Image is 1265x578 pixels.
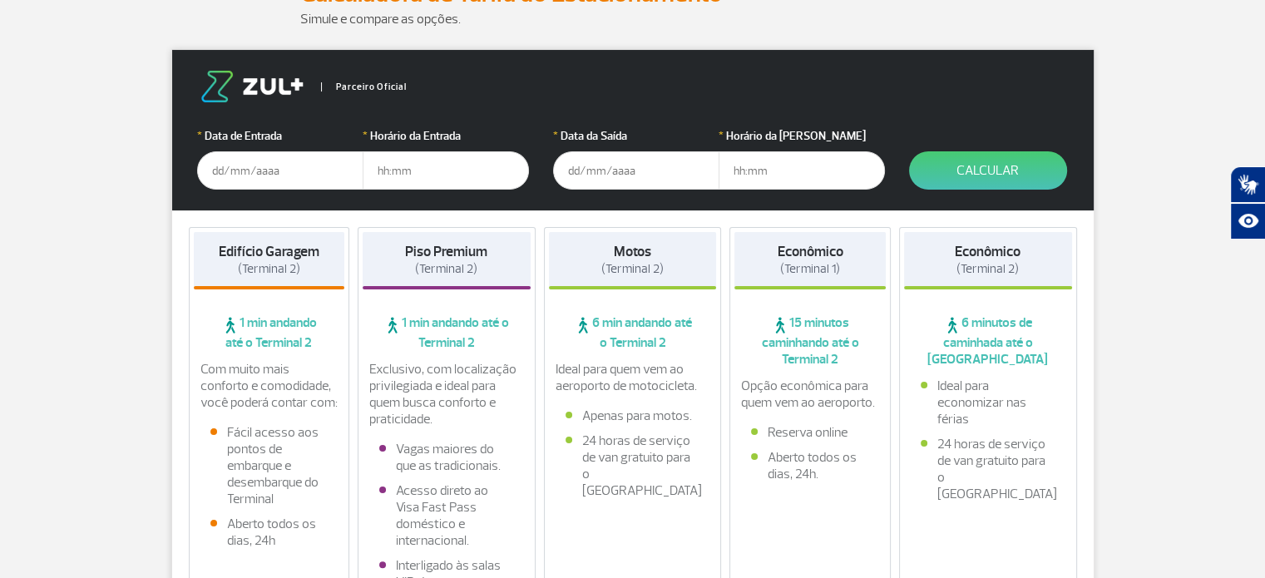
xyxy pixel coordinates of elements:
span: Parceiro Oficial [321,82,407,91]
strong: Edifício Garagem [219,243,319,260]
li: Vagas maiores do que as tradicionais. [379,441,514,474]
label: Horário da Entrada [363,127,529,145]
span: 15 minutos caminhando até o Terminal 2 [734,314,886,368]
label: Horário da [PERSON_NAME] [719,127,885,145]
div: Plugin de acessibilidade da Hand Talk. [1230,166,1265,240]
li: 24 horas de serviço de van gratuito para o [GEOGRAPHIC_DATA] [566,432,700,499]
button: Abrir tradutor de língua de sinais. [1230,166,1265,203]
p: Ideal para quem vem ao aeroporto de motocicleta. [556,361,710,394]
strong: Econômico [955,243,1020,260]
p: Com muito mais conforto e comodidade, você poderá contar com: [200,361,338,411]
li: Aberto todos os dias, 24h. [751,449,869,482]
li: 24 horas de serviço de van gratuito para o [GEOGRAPHIC_DATA] [921,436,1055,502]
label: Data da Saída [553,127,719,145]
button: Abrir recursos assistivos. [1230,203,1265,240]
p: Exclusivo, com localização privilegiada e ideal para quem busca conforto e praticidade. [369,361,524,427]
li: Reserva online [751,424,869,441]
img: logo-zul.png [197,71,307,102]
input: hh:mm [363,151,529,190]
span: (Terminal 1) [780,261,840,277]
strong: Piso Premium [405,243,487,260]
label: Data de Entrada [197,127,363,145]
strong: Econômico [778,243,843,260]
span: 6 minutos de caminhada até o [GEOGRAPHIC_DATA] [904,314,1072,368]
input: dd/mm/aaaa [553,151,719,190]
span: (Terminal 2) [238,261,300,277]
span: 1 min andando até o Terminal 2 [194,314,345,351]
span: (Terminal 2) [415,261,477,277]
li: Aberto todos os dias, 24h [210,516,329,549]
p: Simule e compare as opções. [300,9,966,29]
button: Calcular [909,151,1067,190]
p: Opção econômica para quem vem ao aeroporto. [741,378,879,411]
span: (Terminal 2) [956,261,1019,277]
li: Fácil acesso aos pontos de embarque e desembarque do Terminal [210,424,329,507]
input: dd/mm/aaaa [197,151,363,190]
li: Apenas para motos. [566,408,700,424]
li: Acesso direto ao Visa Fast Pass doméstico e internacional. [379,482,514,549]
strong: Motos [614,243,651,260]
span: (Terminal 2) [601,261,664,277]
span: 1 min andando até o Terminal 2 [363,314,531,351]
input: hh:mm [719,151,885,190]
span: 6 min andando até o Terminal 2 [549,314,717,351]
li: Ideal para economizar nas férias [921,378,1055,427]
